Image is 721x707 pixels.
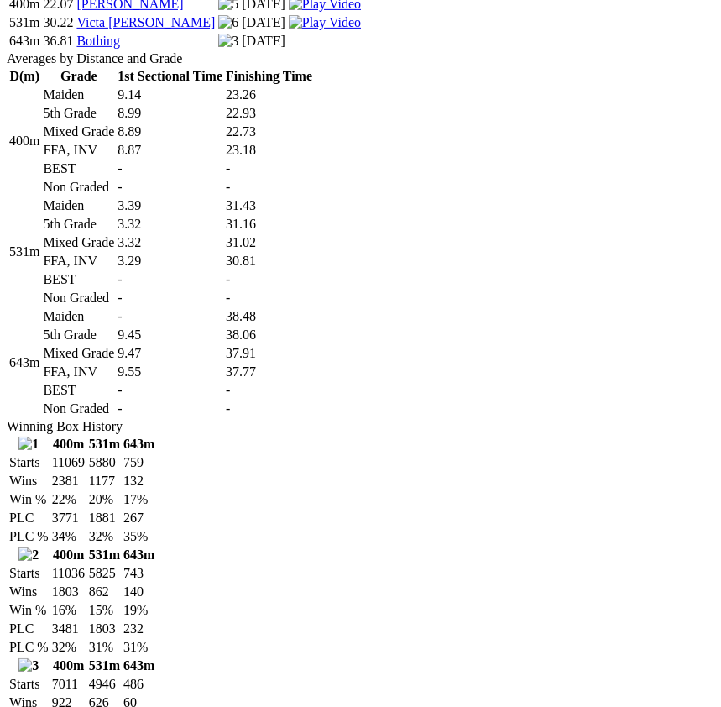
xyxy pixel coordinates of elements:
td: 531m [8,197,40,306]
td: 22.93 [225,105,313,122]
td: FFA, INV [42,253,115,270]
td: 232 [123,621,155,637]
th: 643m [123,547,155,563]
td: 4946 [88,676,121,693]
text: [DATE] [242,34,285,48]
td: Starts [8,676,50,693]
td: PLC [8,621,50,637]
img: 3 [18,658,39,673]
td: 1803 [51,584,86,600]
td: 5th Grade [42,327,115,343]
text: [DATE] [242,15,285,29]
td: 9.47 [117,345,223,362]
td: 34% [51,528,86,545]
td: 267 [123,510,155,526]
td: 8.99 [117,105,223,122]
th: 531m [88,547,121,563]
td: Win % [8,602,50,619]
td: 20% [88,491,121,508]
th: 531m [88,657,121,674]
th: 400m [51,547,86,563]
td: PLC % [8,639,50,656]
td: FFA, INV [42,142,115,159]
td: 3.32 [117,216,223,233]
th: 400m [51,657,86,674]
td: 9.55 [117,364,223,380]
td: PLC % [8,528,50,545]
td: Mixed Grade [42,234,115,251]
td: 759 [123,454,155,471]
td: PLC [8,510,50,526]
td: 3.29 [117,253,223,270]
td: 140 [123,584,155,600]
td: Wins [8,584,50,600]
td: 11036 [51,565,86,582]
td: Maiden [42,308,115,325]
text: 30.22 [43,15,73,29]
td: 132 [123,473,155,490]
td: 743 [123,565,155,582]
td: 3.32 [117,234,223,251]
text: 36.81 [43,34,73,48]
td: Maiden [42,197,115,214]
td: Non Graded [42,290,115,306]
td: - [117,401,223,417]
th: 531m [88,436,121,453]
td: 37.77 [225,364,313,380]
td: 2381 [51,473,86,490]
td: 32% [51,639,86,656]
td: Non Graded [42,179,115,196]
td: 30.81 [225,253,313,270]
td: Non Graded [42,401,115,417]
td: 11069 [51,454,86,471]
a: Victa [PERSON_NAME] [76,15,215,29]
td: - [225,290,313,306]
td: 9.45 [117,327,223,343]
td: 3481 [51,621,86,637]
td: 8.89 [117,123,223,140]
td: 1803 [88,621,121,637]
td: 15% [88,602,121,619]
td: Starts [8,454,50,471]
td: - [117,179,223,196]
td: Mixed Grade [42,123,115,140]
img: 3 [218,34,238,49]
td: 5th Grade [42,216,115,233]
div: Winning Box History [7,419,714,434]
td: - [117,382,223,399]
td: FFA, INV [42,364,115,380]
td: 8.87 [117,142,223,159]
img: 2 [18,547,39,563]
th: Finishing Time [225,68,313,85]
img: 6 [218,15,238,30]
td: 32% [88,528,121,545]
td: 9.14 [117,86,223,103]
th: 643m [123,436,155,453]
td: 31.02 [225,234,313,251]
div: Averages by Distance and Grade [7,51,714,66]
td: 31% [88,639,121,656]
td: 531m [8,14,40,31]
td: 643m [8,33,40,50]
td: 38.06 [225,327,313,343]
a: View replay [289,15,361,29]
th: Grade [42,68,115,85]
td: 23.26 [225,86,313,103]
td: 22% [51,491,86,508]
td: 22.73 [225,123,313,140]
td: 16% [51,602,86,619]
img: Play Video [289,15,361,30]
td: 486 [123,676,155,693]
td: BEST [42,160,115,177]
td: 7011 [51,676,86,693]
td: 23.18 [225,142,313,159]
th: 643m [123,657,155,674]
td: - [117,308,223,325]
td: 400m [8,86,40,196]
td: 862 [88,584,121,600]
td: BEST [42,382,115,399]
td: Mixed Grade [42,345,115,362]
td: 38.48 [225,308,313,325]
td: 17% [123,491,155,508]
td: Wins [8,473,50,490]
